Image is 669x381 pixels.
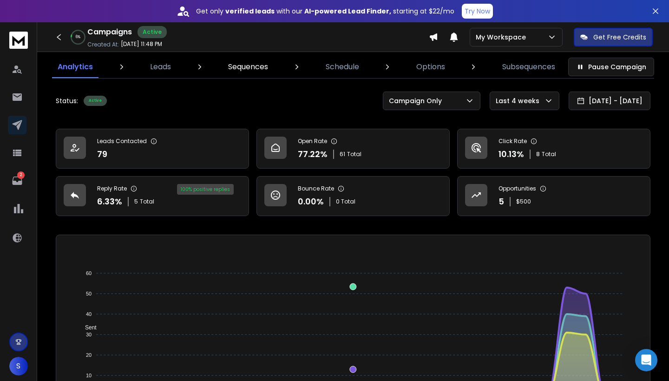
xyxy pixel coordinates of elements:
p: Created At: [87,41,119,48]
tspan: 10 [86,373,92,378]
p: $ 500 [516,198,531,205]
tspan: 30 [86,332,92,337]
button: S [9,357,28,375]
div: Active [138,26,167,38]
p: [DATE] 11:48 PM [121,40,162,48]
p: 6 % [76,34,80,40]
span: Sent [78,324,97,331]
p: Get Free Credits [593,33,646,42]
p: Open Rate [298,138,327,145]
a: Reply Rate6.33%5Total100% positive replies [56,176,249,216]
p: Last 4 weeks [496,96,543,105]
p: My Workspace [476,33,530,42]
div: Active [84,96,107,106]
p: Subsequences [502,61,555,72]
strong: verified leads [225,7,275,16]
a: Sequences [223,56,274,78]
button: [DATE] - [DATE] [569,92,650,110]
p: Bounce Rate [298,185,334,192]
p: 77.22 % [298,148,328,161]
p: Options [416,61,445,72]
a: Bounce Rate0.00%0 Total [256,176,450,216]
a: Leads [144,56,177,78]
button: Try Now [462,4,493,19]
p: Analytics [58,61,93,72]
p: Status: [56,96,78,105]
tspan: 40 [86,311,92,317]
tspan: 20 [86,352,92,358]
p: Sequences [228,61,268,72]
p: 5 [498,195,504,208]
div: Open Intercom Messenger [635,349,657,371]
p: Click Rate [498,138,527,145]
p: Schedule [326,61,359,72]
p: Get only with our starting at $22/mo [196,7,454,16]
span: 61 [340,151,345,158]
p: Campaign Only [389,96,446,105]
strong: AI-powered Lead Finder, [304,7,391,16]
p: 0.00 % [298,195,324,208]
a: Options [411,56,451,78]
h1: Campaigns [87,26,132,38]
span: Total [347,151,361,158]
span: 5 [134,198,138,205]
div: 100 % positive replies [177,184,234,195]
span: 8 [536,151,540,158]
img: logo [9,32,28,49]
a: Schedule [320,56,365,78]
a: Leads Contacted79 [56,129,249,169]
a: Open Rate77.22%61Total [256,129,450,169]
p: 2 [17,171,25,179]
a: Analytics [52,56,98,78]
tspan: 50 [86,291,92,296]
p: 79 [97,148,107,161]
p: Opportunities [498,185,536,192]
a: Subsequences [497,56,561,78]
p: 10.13 % [498,148,524,161]
a: Opportunities5$500 [457,176,650,216]
p: Leads [150,61,171,72]
button: Pause Campaign [568,58,654,76]
p: 6.33 % [97,195,122,208]
a: 2 [8,171,26,190]
a: Click Rate10.13%8Total [457,129,650,169]
span: Total [542,151,556,158]
tspan: 60 [86,270,92,276]
p: Try Now [465,7,490,16]
p: Leads Contacted [97,138,147,145]
button: Get Free Credits [574,28,653,46]
p: 0 Total [336,198,355,205]
p: Reply Rate [97,185,127,192]
span: Total [140,198,154,205]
